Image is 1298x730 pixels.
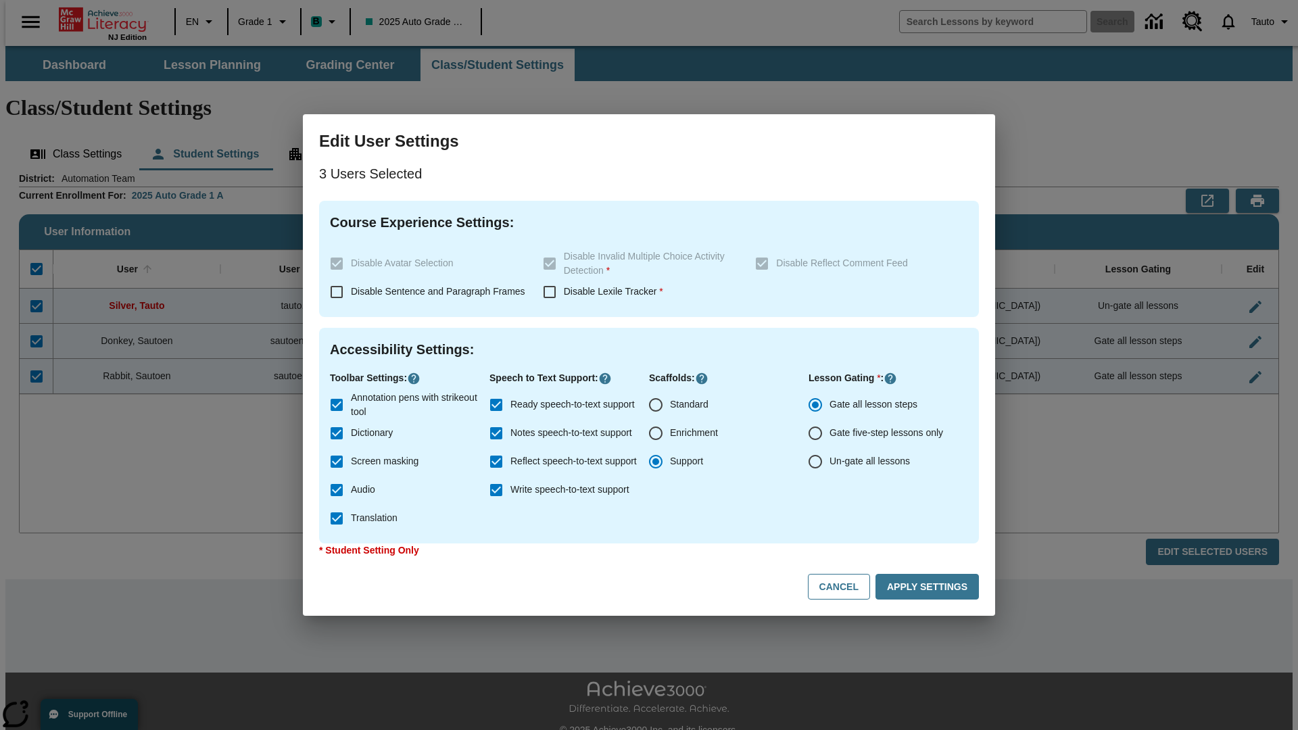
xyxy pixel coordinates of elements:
[322,249,532,278] label: These settings are specific to individual classes. To see these settings or make changes, please ...
[510,483,629,497] span: Write speech-to-text support
[351,286,525,297] span: Disable Sentence and Paragraph Frames
[564,251,725,276] span: Disable Invalid Multiple Choice Activity Detection
[649,371,809,385] p: Scaffolds :
[407,372,420,385] button: Click here to know more about
[351,258,454,268] span: Disable Avatar Selection
[776,258,908,268] span: Disable Reflect Comment Feed
[330,339,968,360] h4: Accessibility Settings :
[351,511,398,525] span: Translation
[330,212,968,233] h4: Course Experience Settings :
[510,454,637,468] span: Reflect speech-to-text support
[670,426,718,440] span: Enrichment
[670,397,708,412] span: Standard
[510,397,635,412] span: Ready speech-to-text support
[748,249,957,278] label: These settings are specific to individual classes. To see these settings or make changes, please ...
[319,163,979,185] p: 3 Users Selected
[319,130,979,152] h3: Edit User Settings
[598,372,612,385] button: Click here to know more about
[351,454,418,468] span: Screen masking
[489,371,649,385] p: Speech to Text Support :
[351,391,479,419] span: Annotation pens with strikeout tool
[351,426,393,440] span: Dictionary
[830,426,943,440] span: Gate five-step lessons only
[670,454,703,468] span: Support
[351,483,375,497] span: Audio
[319,543,979,558] p: * Student Setting Only
[808,574,870,600] button: Cancel
[830,397,917,412] span: Gate all lesson steps
[695,372,708,385] button: Click here to know more about
[809,371,968,385] p: Lesson Gating :
[875,574,979,600] button: Apply Settings
[830,454,910,468] span: Un-gate all lessons
[535,249,745,278] label: These settings are specific to individual classes. To see these settings or make changes, please ...
[884,372,897,385] button: Click here to know more about
[510,426,632,440] span: Notes speech-to-text support
[564,286,663,297] span: Disable Lexile Tracker
[330,371,489,385] p: Toolbar Settings :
